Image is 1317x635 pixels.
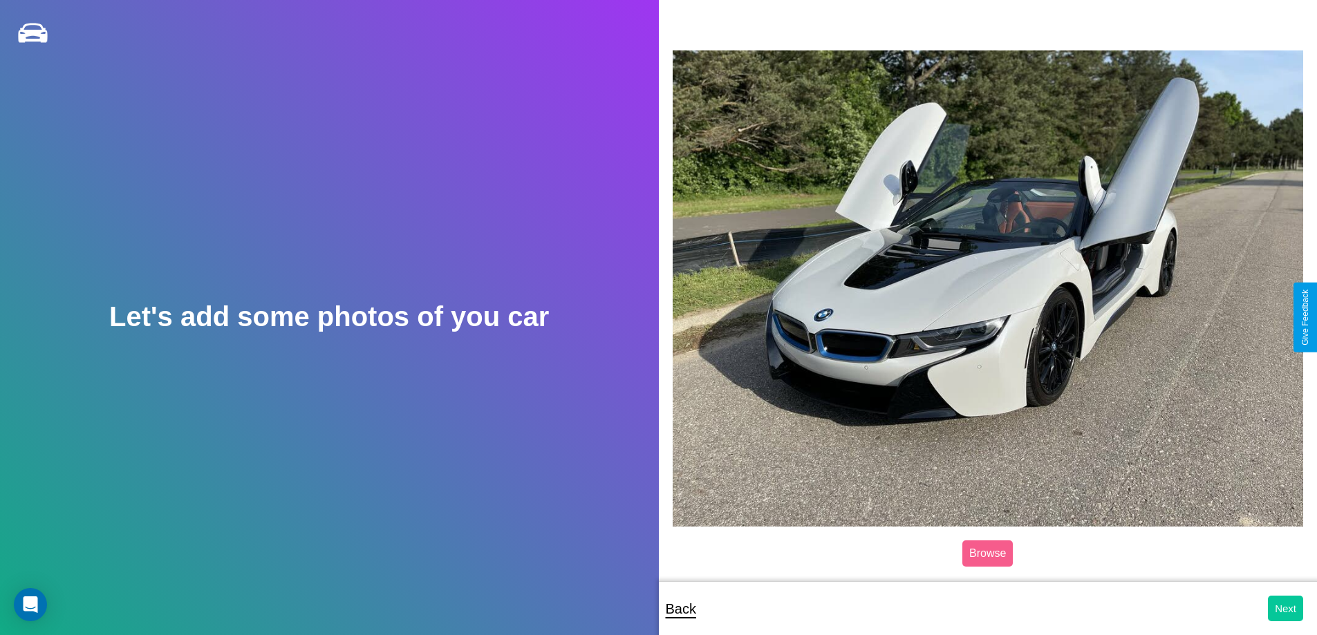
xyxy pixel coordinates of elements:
label: Browse [962,540,1013,567]
h2: Let's add some photos of you car [109,301,549,332]
div: Open Intercom Messenger [14,588,47,621]
img: posted [673,50,1304,526]
p: Back [666,596,696,621]
button: Next [1268,596,1303,621]
div: Give Feedback [1300,290,1310,345]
